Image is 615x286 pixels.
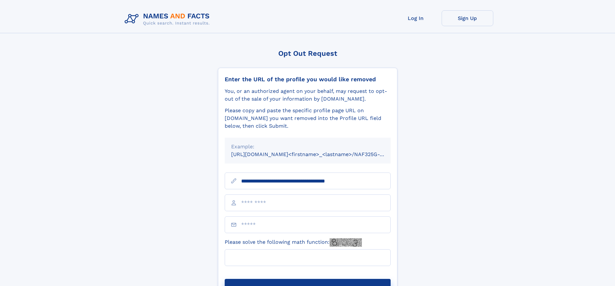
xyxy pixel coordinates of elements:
div: Please copy and paste the specific profile page URL on [DOMAIN_NAME] you want removed into the Pr... [225,107,391,130]
a: Log In [390,10,442,26]
div: Example: [231,143,384,151]
div: Enter the URL of the profile you would like removed [225,76,391,83]
img: Logo Names and Facts [122,10,215,28]
a: Sign Up [442,10,493,26]
div: You, or an authorized agent on your behalf, may request to opt-out of the sale of your informatio... [225,87,391,103]
small: [URL][DOMAIN_NAME]<firstname>_<lastname>/NAF325G-xxxxxxxx [231,151,403,157]
label: Please solve the following math function: [225,238,362,247]
div: Opt Out Request [218,49,397,57]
